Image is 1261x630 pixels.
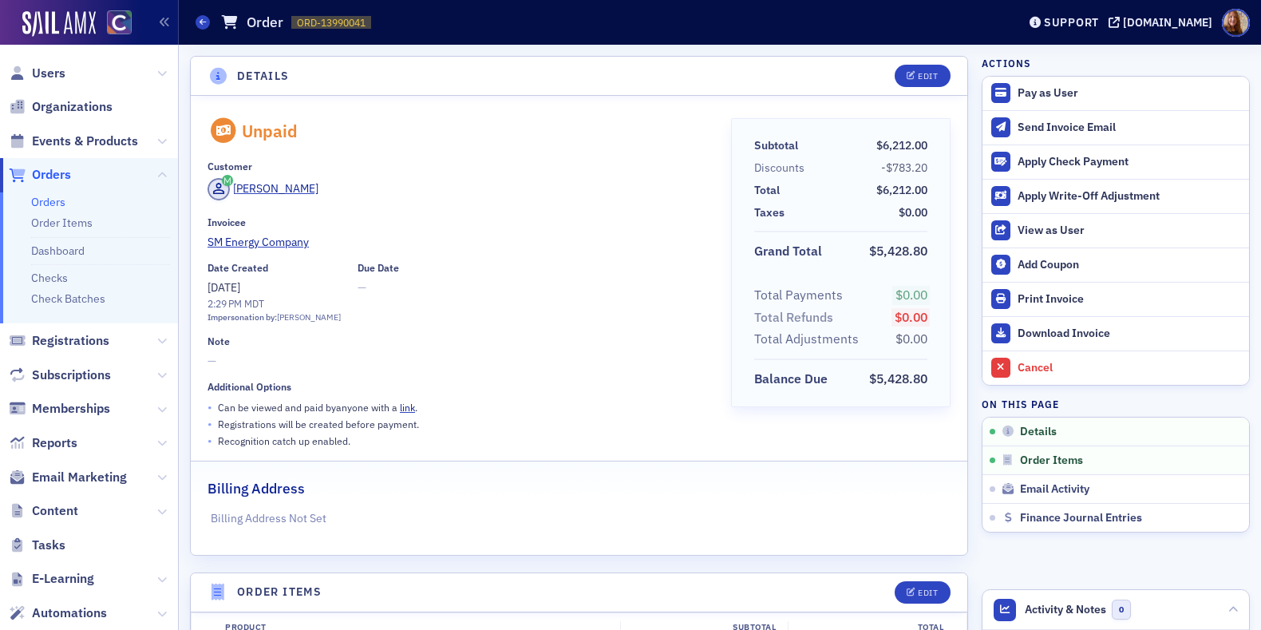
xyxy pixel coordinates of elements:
[32,469,127,486] span: Email Marketing
[982,179,1249,213] button: Apply Write-Off Adjustment
[218,434,350,448] p: Recognition catch up enabled.
[754,308,839,327] span: Total Refunds
[208,234,353,251] span: SM Energy Company
[895,65,950,87] button: Edit
[358,279,399,296] span: —
[242,121,298,141] div: Unpaid
[1112,600,1132,620] span: 0
[31,291,105,306] a: Check Batches
[754,182,785,199] span: Total
[208,160,252,172] div: Customer
[218,400,417,414] p: Can be viewed and paid by anyone with a .
[881,160,927,175] span: -$783.20
[1109,17,1218,28] button: [DOMAIN_NAME]
[9,434,77,452] a: Reports
[754,137,804,154] span: Subtotal
[754,137,798,154] div: Subtotal
[1020,511,1142,525] span: Finance Journal Entries
[208,381,291,393] div: Additional Options
[32,502,78,520] span: Content
[982,351,1249,385] button: Cancel
[233,180,318,197] div: [PERSON_NAME]
[895,331,927,347] span: $0.00
[9,65,65,82] a: Users
[1018,224,1241,238] div: View as User
[754,370,828,389] div: Balance Due
[211,510,948,527] p: Billing Address Not Set
[277,311,341,324] div: [PERSON_NAME]
[754,370,833,389] span: Balance Due
[22,11,96,37] img: SailAMX
[9,469,127,486] a: Email Marketing
[1020,425,1057,439] span: Details
[358,262,399,274] div: Due Date
[1018,121,1241,135] div: Send Invoice Email
[754,308,833,327] div: Total Refunds
[754,160,804,176] div: Discounts
[32,537,65,554] span: Tasks
[208,234,709,251] a: SM Energy Company
[208,311,277,323] span: Impersonation by:
[242,297,264,310] span: MDT
[982,248,1249,282] button: Add Coupon
[754,242,828,261] span: Grand Total
[1025,601,1106,618] span: Activity & Notes
[9,367,111,384] a: Subscriptions
[208,433,212,450] span: •
[208,416,212,433] span: •
[754,286,843,305] div: Total Payments
[982,77,1249,110] button: Pay as User
[32,400,110,418] span: Memberships
[918,72,938,81] div: Edit
[869,243,927,259] span: $5,428.80
[9,400,110,418] a: Memberships
[208,216,246,228] div: Invoicee
[1018,155,1241,169] div: Apply Check Payment
[247,13,283,32] h1: Order
[9,166,71,184] a: Orders
[982,56,1031,70] h4: Actions
[1020,482,1089,497] span: Email Activity
[754,204,790,221] span: Taxes
[32,332,109,350] span: Registrations
[208,353,709,370] span: —
[208,335,230,347] div: Note
[9,604,107,622] a: Automations
[32,98,113,116] span: Organizations
[32,166,71,184] span: Orders
[899,205,927,220] span: $0.00
[9,570,94,588] a: E-Learning
[208,280,240,295] span: [DATE]
[237,68,290,85] h4: Details
[1123,15,1212,30] div: [DOMAIN_NAME]
[32,65,65,82] span: Users
[32,434,77,452] span: Reports
[9,133,138,150] a: Events & Products
[895,287,927,303] span: $0.00
[754,160,810,176] span: Discounts
[895,581,950,604] button: Edit
[1044,15,1099,30] div: Support
[32,604,107,622] span: Automations
[982,282,1249,316] a: Print Invoice
[218,417,419,431] p: Registrations will be created before payment.
[1018,258,1241,272] div: Add Coupon
[31,244,85,258] a: Dashboard
[9,537,65,554] a: Tasks
[1018,361,1241,375] div: Cancel
[869,370,927,386] span: $5,428.80
[918,588,938,597] div: Edit
[237,584,322,600] h4: Order Items
[754,182,780,199] div: Total
[9,98,113,116] a: Organizations
[982,316,1249,351] a: Download Invoice
[9,332,109,350] a: Registrations
[754,286,848,305] span: Total Payments
[1018,327,1241,341] div: Download Invoice
[754,330,859,349] div: Total Adjustments
[1018,189,1241,204] div: Apply Write-Off Adjustment
[208,478,305,499] h2: Billing Address
[32,570,94,588] span: E-Learning
[754,242,822,261] div: Grand Total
